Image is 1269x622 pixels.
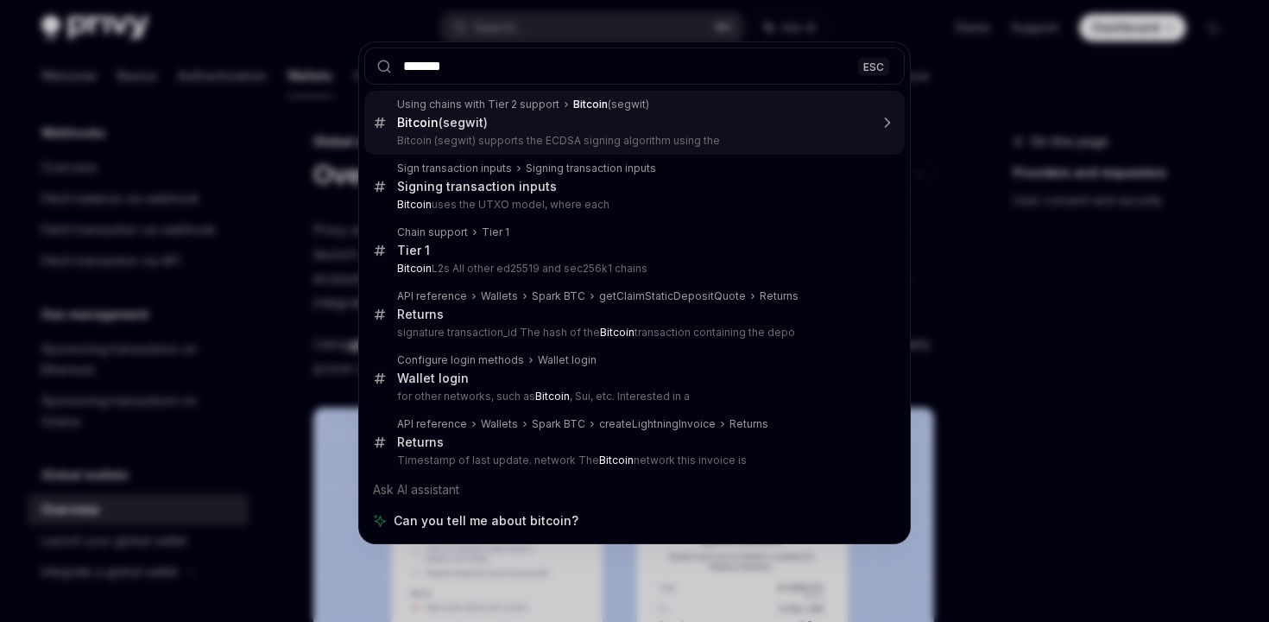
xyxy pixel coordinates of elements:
div: Wallets [481,417,518,431]
div: Ask AI assistant [364,474,905,505]
b: Bitcoin [397,198,432,211]
div: Tier 1 [482,225,509,239]
div: API reference [397,417,467,431]
div: Sign transaction inputs [397,162,512,175]
div: Signing transaction inputs [397,179,557,194]
div: Spark BTC [532,289,585,303]
b: Bitcoin [535,390,570,403]
div: Returns [760,289,799,303]
div: Tier 1 [397,243,430,258]
div: Chain support [397,225,468,239]
span: Can you tell me about bitcoin? [394,512,578,530]
b: Bitcoin [573,98,608,111]
b: Bitcoin [600,326,634,339]
div: getClaimStaticDepositQuote [599,289,746,303]
div: Signing transaction inputs [526,162,656,175]
p: signature transaction_id The hash of the transaction containing the depo [397,326,868,340]
div: (segwit) [397,115,488,130]
div: Returns [397,435,444,450]
p: for other networks, such as , Sui, etc. Interested in a [397,390,868,403]
b: Bitcoin [397,262,432,275]
div: ESC [858,57,889,75]
b: Bitcoin [397,115,439,130]
div: Wallets [481,289,518,303]
div: Wallet login [538,353,597,367]
div: Using chains with Tier 2 support [397,98,559,111]
p: L2s All other ed25519 and sec256k1 chains [397,262,868,276]
div: Wallet login [397,371,469,386]
p: Timestamp of last update. network The network this invoice is [397,454,868,467]
p: uses the UTXO model, where each [397,198,868,212]
div: Spark BTC [532,417,585,431]
p: Bitcoin (segwit) supports the ECDSA signing algorithm using the [397,134,868,148]
b: Bitcoin [599,454,634,466]
div: Returns [729,417,768,431]
div: (segwit) [573,98,649,111]
div: API reference [397,289,467,303]
div: createLightningInvoice [599,417,716,431]
div: Returns [397,307,444,322]
div: Configure login methods [397,353,524,367]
